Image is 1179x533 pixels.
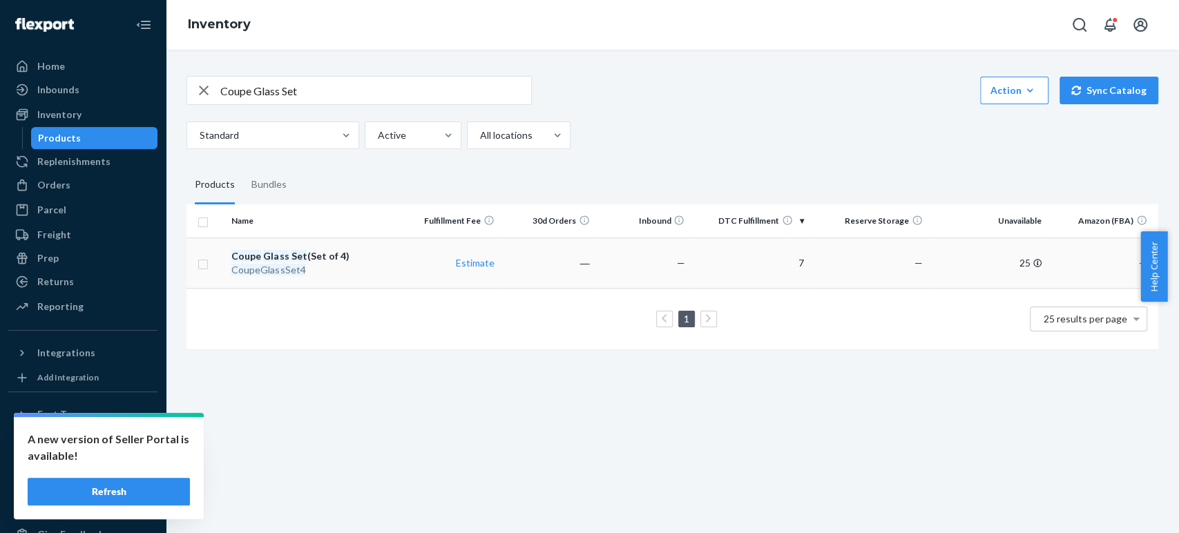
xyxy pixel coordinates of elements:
a: Inventory [188,17,251,32]
button: Open account menu [1127,11,1154,39]
button: Close Navigation [130,11,157,39]
a: Estimate [456,257,495,269]
a: Add Integration [8,369,157,386]
em: CoupeGlassSet4 [231,264,305,275]
th: Amazon (FBA) [1047,204,1158,238]
span: — [676,257,684,269]
div: Replenishments [37,155,111,168]
a: Reporting [8,295,157,318]
div: Products [195,166,235,204]
span: — [914,257,923,269]
td: 7 [690,238,809,288]
a: Talk to Support [8,476,157,498]
div: Bundles [251,166,287,204]
button: Help Center [1140,231,1167,302]
th: Reserve Storage [809,204,928,238]
a: Replenishments [8,151,157,173]
button: Open notifications [1096,11,1124,39]
a: Returns [8,271,157,293]
img: Flexport logo [15,18,74,32]
div: Inbounds [37,83,79,97]
div: Orders [37,178,70,192]
em: Set [291,250,307,262]
div: (Set of 4) [231,249,399,263]
div: Fast Tags [37,407,82,421]
input: Standard [198,128,200,142]
a: Orders [8,174,157,196]
a: Inventory [8,104,157,126]
td: 25 [928,238,1047,288]
td: ― [500,238,595,288]
th: Fulfillment Fee [405,204,500,238]
input: Search inventory by name or sku [220,77,531,104]
a: Products [31,127,158,149]
button: Fast Tags [8,403,157,425]
button: Integrations [8,342,157,364]
th: Inbound [595,204,691,238]
a: Add Fast Tag [8,431,157,447]
div: Inventory [37,108,82,122]
div: Products [38,131,81,145]
th: DTC Fulfillment [690,204,809,238]
button: Open Search Box [1066,11,1093,39]
div: Action [990,84,1038,97]
div: Freight [37,228,71,242]
input: All locations [479,128,480,142]
div: Prep [37,251,59,265]
p: A new version of Seller Portal is available! [28,431,190,464]
th: 30d Orders [500,204,595,238]
input: Active [376,128,378,142]
a: Inbounds [8,79,157,101]
div: Reporting [37,300,84,313]
div: Add Integration [37,371,99,383]
th: Name [226,204,404,238]
span: — [1139,257,1147,269]
a: Help Center [8,500,157,522]
em: Glass [263,250,289,262]
div: Returns [37,275,74,289]
div: Parcel [37,203,66,217]
a: Freight [8,224,157,246]
button: Sync Catalog [1060,77,1158,104]
a: Home [8,55,157,77]
em: Coupe [231,250,261,262]
a: Settings [8,453,157,475]
span: 25 results per page [1044,313,1127,324]
button: Refresh [28,478,190,505]
button: Action [980,77,1048,104]
a: Prep [8,247,157,269]
th: Unavailable [928,204,1047,238]
a: Parcel [8,199,157,221]
div: Integrations [37,346,95,360]
a: Page 1 is your current page [681,313,692,324]
div: Home [37,59,65,73]
ol: breadcrumbs [177,5,262,45]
